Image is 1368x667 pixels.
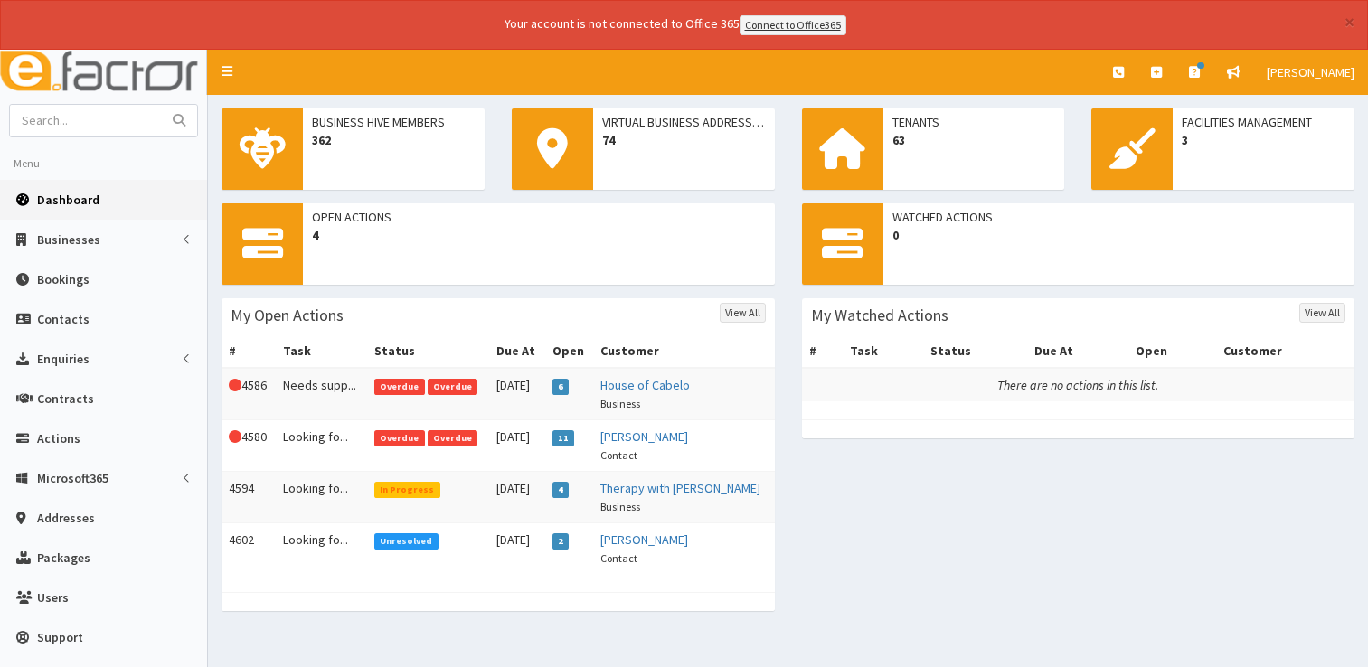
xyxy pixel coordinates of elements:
span: Facilities Management [1182,113,1345,131]
span: Dashboard [37,192,99,208]
span: Users [37,589,69,606]
a: [PERSON_NAME] [1253,50,1368,95]
span: Addresses [37,510,95,526]
i: This Action is overdue! [229,379,241,391]
td: 4602 [222,522,276,574]
span: Overdue [374,430,425,446]
th: Customer [1216,334,1354,368]
a: [PERSON_NAME] [600,531,688,548]
th: Due At [1027,334,1128,368]
td: [DATE] [489,522,544,574]
small: Business [600,397,640,410]
span: Contacts [37,311,90,327]
span: 74 [602,131,766,149]
span: Contracts [37,390,94,407]
input: Search... [10,105,162,136]
span: 4 [312,226,766,244]
h3: My Watched Actions [811,307,948,324]
span: [PERSON_NAME] [1267,64,1354,80]
td: 4586 [222,368,276,420]
span: Watched Actions [892,208,1346,226]
span: Bookings [37,271,90,287]
th: Status [367,334,489,368]
span: 362 [312,131,476,149]
td: [DATE] [489,471,544,522]
span: Packages [37,550,90,566]
span: Overdue [428,430,478,446]
td: [DATE] [489,368,544,420]
a: View All [1299,303,1345,323]
span: 3 [1182,131,1345,149]
span: Enquiries [37,351,90,367]
th: Task [843,334,923,368]
span: Virtual Business Addresses [602,113,766,131]
span: Overdue [374,379,425,395]
th: Open [545,334,593,368]
span: 6 [552,379,570,395]
button: × [1344,13,1354,32]
span: Support [37,629,83,645]
th: Customer [593,334,775,368]
small: Contact [600,551,637,565]
span: Overdue [428,379,478,395]
span: Open Actions [312,208,766,226]
th: Due At [489,334,544,368]
span: Business Hive Members [312,113,476,131]
th: Status [923,334,1027,368]
a: [PERSON_NAME] [600,428,688,445]
i: This Action is overdue! [229,430,241,443]
span: 4 [552,482,570,498]
div: Your account is not connected to Office 365 [146,14,1204,35]
td: Looking fo... [276,471,367,522]
span: 0 [892,226,1346,244]
span: Businesses [37,231,100,248]
th: # [802,334,843,368]
span: Unresolved [374,533,439,550]
th: Task [276,334,367,368]
a: Connect to Office365 [740,15,846,35]
th: Open [1128,334,1216,368]
a: House of Cabelo [600,377,690,393]
td: 4580 [222,419,276,471]
td: 4594 [222,471,276,522]
a: View All [720,303,766,323]
span: Microsoft365 [37,470,108,486]
a: Therapy with [PERSON_NAME] [600,480,760,496]
small: Business [600,500,640,513]
td: Looking fo... [276,419,367,471]
th: # [222,334,276,368]
span: In Progress [374,482,440,498]
i: There are no actions in this list. [997,377,1158,393]
span: 2 [552,533,570,550]
small: Contact [600,448,637,462]
td: Needs supp... [276,368,367,420]
span: 63 [892,131,1056,149]
span: Actions [37,430,80,446]
td: Looking fo... [276,522,367,574]
span: 11 [552,430,575,446]
span: Tenants [892,113,1056,131]
h3: My Open Actions [231,307,344,324]
td: [DATE] [489,419,544,471]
